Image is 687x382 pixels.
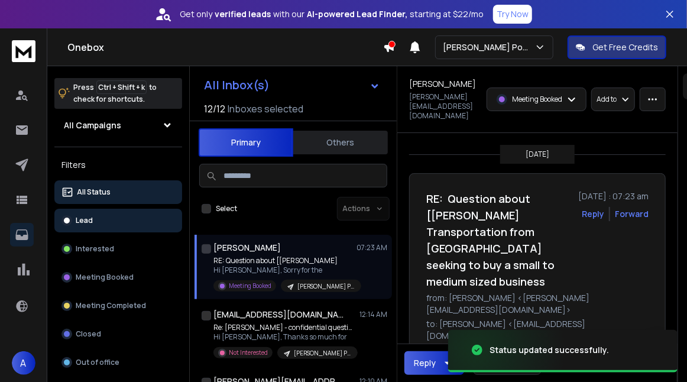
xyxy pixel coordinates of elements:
h1: [PERSON_NAME] [409,78,476,90]
p: Hi [PERSON_NAME], Sorry for the [213,266,355,275]
p: Meeting Completed [76,301,146,310]
p: Closed [76,329,101,339]
p: Meeting Booked [229,281,271,290]
button: Primary [199,128,293,157]
button: Get Free Credits [568,35,666,59]
p: Get only with our starting at $22/mo [180,8,484,20]
img: logo [12,40,35,62]
h3: Filters [54,157,182,173]
p: All Status [77,187,111,197]
p: [PERSON_NAME] Point [294,349,351,358]
p: Re: [PERSON_NAME] - confidential question [213,323,355,332]
p: to: [PERSON_NAME] <[EMAIL_ADDRESS][DOMAIN_NAME]> [426,318,649,342]
p: Press to check for shortcuts. [73,82,157,105]
p: 12:14 AM [359,310,387,319]
button: All Inbox(s) [195,73,390,97]
div: Status updated successfully. [490,344,609,356]
p: from: [PERSON_NAME] <[PERSON_NAME][EMAIL_ADDRESS][DOMAIN_NAME]> [426,292,649,316]
div: Forward [615,208,649,220]
h1: All Inbox(s) [204,79,270,91]
p: [PERSON_NAME] Point [443,41,534,53]
button: Out of office [54,351,182,374]
strong: verified leads [215,8,271,20]
p: Out of office [76,358,119,367]
div: Reply [414,357,436,369]
p: RE: Question about [[PERSON_NAME] [213,256,355,266]
button: Interested [54,237,182,261]
h1: RE: Question about [[PERSON_NAME] Transportation from [GEOGRAPHIC_DATA] seeking to buy a small to... [426,190,571,290]
button: Try Now [493,5,532,24]
label: Select [216,204,237,213]
p: Meeting Booked [512,95,562,104]
p: Get Free Credits [592,41,658,53]
button: Closed [54,322,182,346]
button: Meeting Booked [54,266,182,289]
button: Others [293,130,388,156]
strong: AI-powered Lead Finder, [307,8,407,20]
button: All Status [54,180,182,204]
p: Hi [PERSON_NAME], Thanks so much for [213,332,355,342]
h1: [PERSON_NAME] [213,242,281,254]
span: Ctrl + Shift + k [96,80,147,94]
h1: All Campaigns [64,119,121,131]
p: [DATE] [526,150,549,159]
p: Interested [76,244,114,254]
p: Try Now [497,8,529,20]
button: A [12,351,35,375]
h3: Inboxes selected [228,102,303,116]
h1: [EMAIL_ADDRESS][DOMAIN_NAME] [213,309,343,321]
p: 07:23 AM [357,243,387,252]
p: [PERSON_NAME][EMAIL_ADDRESS][DOMAIN_NAME] [409,92,479,121]
p: [DATE] : 07:23 am [578,190,649,202]
button: Reply [404,351,464,375]
button: Reply [582,208,604,220]
p: Add to [597,95,617,104]
h1: Onebox [67,40,383,54]
span: 12 / 12 [204,102,225,116]
p: [PERSON_NAME] Point [297,282,354,291]
p: Meeting Booked [76,273,134,282]
button: Meeting Completed [54,294,182,318]
p: Not Interested [229,348,268,357]
button: Lead [54,209,182,232]
button: All Campaigns [54,114,182,137]
p: Lead [76,216,93,225]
